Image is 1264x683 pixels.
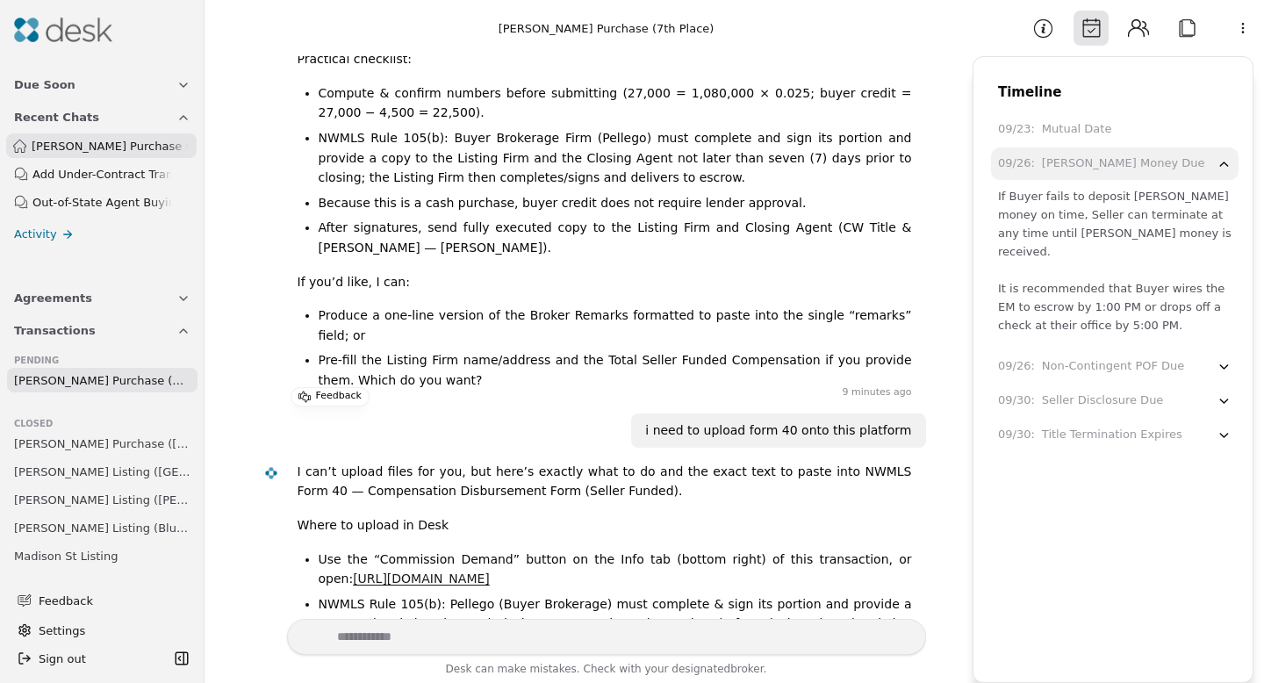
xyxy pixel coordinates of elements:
li: After signatures, send fully executed copy to the Listing Firm and Closing Agent (CW Title & [PER... [319,218,912,257]
span: Sign out [39,650,86,668]
div: Timeline [973,82,1253,103]
div: Mutual Date [1042,120,1112,139]
div: i need to upload form 40 onto this platform [645,421,911,441]
div: Add Under-Contract Transaction in Desk [32,165,172,183]
div: Out-of-State Agent Buying in [US_STATE] [32,193,172,212]
a: Out-of-State Agent Buying in [US_STATE] [6,190,197,214]
a: Add Under-Contract Transaction in Desk [6,162,197,186]
li: Because this is a cash purchase, buyer credit does not require lender approval. [319,193,912,213]
button: Feedback [7,585,190,616]
div: [PERSON_NAME] Money Due [1042,155,1205,173]
p: If you’d like, I can: [298,272,912,292]
span: Transactions [14,321,96,340]
time: 9 minutes ago [843,385,912,400]
button: 09/26:Non-Contingent POF Due [991,350,1239,383]
p: Feedback [316,388,362,406]
p: Practical checklist: [298,49,912,69]
textarea: Write your prompt here [287,619,926,655]
button: Recent Chats [4,101,201,133]
li: Produce a one‑line version of the Broker Remarks formatted to paste into the single “remarks” fie... [319,306,912,345]
span: [PERSON_NAME] Purchase (7th Place) [32,137,190,155]
div: Desk can make mistakes. Check with your broker. [287,660,926,683]
div: Seller Disclosure Due [1042,392,1164,410]
div: Non-Contingent POF Due [1042,357,1184,376]
div: Pending [14,354,190,368]
div: [PERSON_NAME] Purchase (7th Place) [499,19,715,38]
span: [PERSON_NAME] Listing (Blueberry Ln) [14,519,190,537]
button: 09/23:Mutual Date [991,113,1239,146]
button: Transactions [4,314,201,347]
button: 09/30:Title Termination Expires [991,419,1239,451]
span: Madison St Listing [14,547,118,565]
div: Closed [14,417,190,431]
a: [PERSON_NAME] Purchase (7th Place) [6,133,197,158]
span: [PERSON_NAME] Purchase ([PERSON_NAME]) [14,435,190,453]
span: Activity [14,225,57,243]
span: Recent Chats [14,108,99,126]
li: Pre-fill the Listing Firm name/address and the Total Seller Funded Compensation if you provide th... [319,350,912,390]
span: [PERSON_NAME] Purchase (7th Place) [14,371,190,390]
div: 09/30 : [998,426,1035,444]
img: Desk [263,465,278,480]
span: [PERSON_NAME] Listing ([PERSON_NAME]) [14,491,190,509]
img: Desk [14,18,112,42]
div: 09/23 : [998,120,1035,139]
span: [PERSON_NAME] Listing ([GEOGRAPHIC_DATA]) [14,463,190,481]
div: 09/26 : [998,155,1035,173]
button: Agreements [4,282,201,314]
a: Activity [4,221,201,247]
div: If Buyer fails to deposit [PERSON_NAME] money on time, Seller can terminate at any time until [PE... [998,187,1232,334]
button: 09/26:[PERSON_NAME] Money Due [991,147,1239,180]
div: 09/30 : [998,392,1035,410]
li: Use the “Commission Demand” button on the Info tab (bottom right) of this transaction, or open: [319,550,912,589]
button: 09/30:Seller Disclosure Due [991,385,1239,417]
span: Due Soon [14,75,75,94]
li: NWMLS Rule 105(b): Buyer Brokerage Firm (Pellego) must complete and sign its portion and provide ... [319,128,912,188]
li: NWMLS Rule 105(b): Pellego (Buyer Brokerage) must complete & sign its portion and provide a copy ... [319,594,912,654]
button: Sign out [11,644,169,672]
p: Where to upload in Desk [298,515,912,536]
li: Compute & confirm numbers before submitting (27,000 = 1,080,000 × 0.025; buyer credit = 27,000 − ... [319,83,912,123]
span: designated [671,663,730,675]
span: [PERSON_NAME] Purchase ([GEOGRAPHIC_DATA]) [14,575,190,593]
a: [URL][DOMAIN_NAME] [353,572,490,586]
span: Agreements [14,289,92,307]
div: 09/26 : [998,357,1035,376]
p: I can’t upload files for you, but here’s exactly what to do and the exact text to paste into NWML... [298,462,912,501]
span: Feedback [39,592,180,610]
button: Settings [11,616,194,644]
span: Settings [39,622,85,640]
div: Title Termination Expires [1042,426,1182,444]
button: Due Soon [4,68,201,101]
